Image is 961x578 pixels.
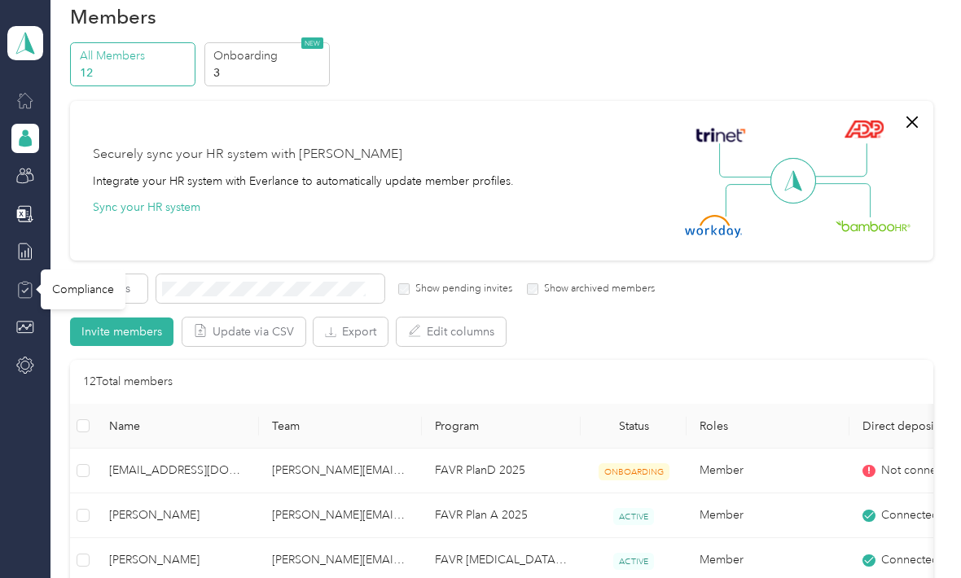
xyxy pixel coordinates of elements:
button: Edit columns [397,317,506,346]
span: [PERSON_NAME] [109,506,246,524]
p: Onboarding [213,47,324,64]
td: allan.lugo@bldonline.com [259,449,422,493]
div: Integrate your HR system with Everlance to automatically update member profiles. [93,173,514,190]
th: Roles [687,404,849,449]
div: Compliance [41,269,125,309]
img: Line Right Down [814,183,871,218]
img: Line Left Up [719,143,776,178]
td: Member [687,449,849,493]
span: ACTIVE [613,508,654,525]
td: FAVR Plan A 2025 [422,493,581,538]
iframe: Everlance-gr Chat Button Frame [870,487,961,578]
td: Hiram Brito Laureano [96,493,259,538]
td: mattlindgren007@gmail.com [96,449,259,493]
label: Show archived members [538,282,655,296]
span: ONBOARDING [599,463,669,480]
span: NEW [301,37,323,49]
p: 3 [213,64,324,81]
th: Team [259,404,422,449]
img: Line Right Up [810,143,867,177]
span: [EMAIL_ADDRESS][DOMAIN_NAME] [109,462,246,479]
span: Name [109,419,246,433]
span: Not connected [881,462,959,479]
img: BambooHR [836,220,911,231]
td: FAVR PlanD 2025 [422,449,581,493]
img: ADP [844,120,884,138]
th: Status [581,404,687,449]
span: [PERSON_NAME] [109,551,246,569]
label: Show pending invites [410,282,512,296]
img: Trinet [692,124,749,147]
p: All Members [80,47,191,64]
td: ONBOARDING [581,449,687,493]
div: Securely sync your HR system with [PERSON_NAME] [93,145,402,164]
button: Invite members [70,317,173,346]
p: 12 Total members [83,373,173,391]
th: Name [96,404,259,449]
p: 12 [80,64,191,81]
button: Update via CSV [182,317,305,346]
button: Sync your HR system [93,199,200,216]
span: ACTIVE [613,553,654,570]
img: Workday [685,215,742,238]
img: Line Left Down [725,183,782,217]
td: Member [687,493,849,538]
button: Export [314,317,388,346]
td: allan.lugo@bldonline.com [259,493,422,538]
th: Program [422,404,581,449]
h1: Members [70,8,156,25]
